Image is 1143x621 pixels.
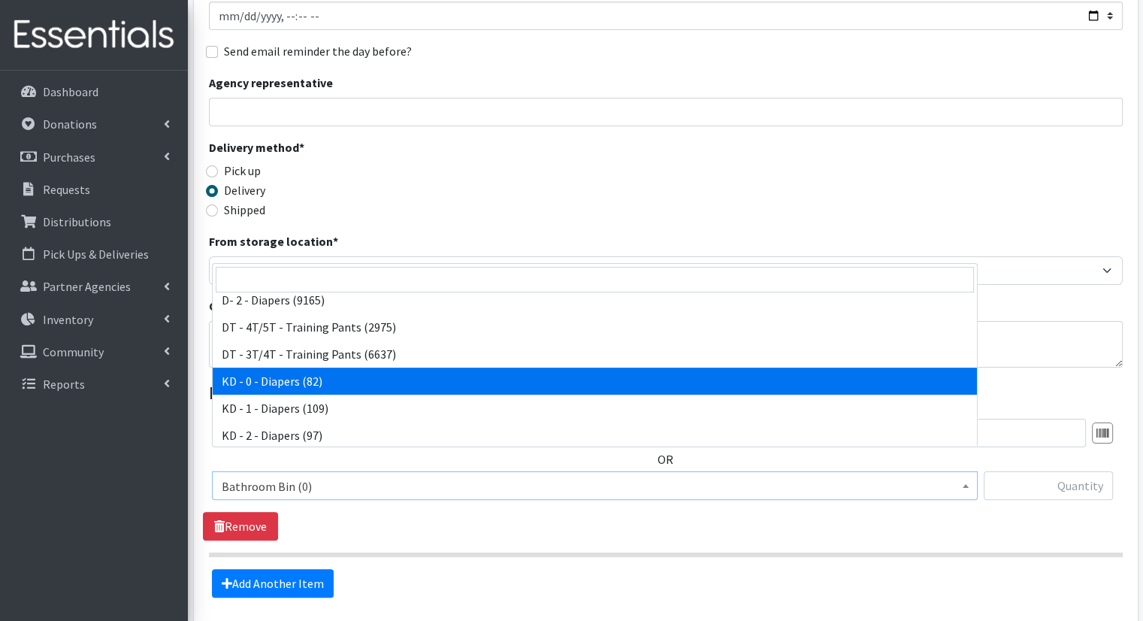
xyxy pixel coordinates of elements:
a: Donations [6,109,182,139]
abbr: required [299,140,304,155]
a: Community [6,337,182,367]
a: Inventory [6,304,182,335]
a: Purchases [6,142,182,172]
abbr: required [333,234,338,249]
a: Remove [203,512,278,541]
p: Reports [43,377,85,392]
p: Community [43,344,104,359]
p: Partner Agencies [43,279,131,294]
label: Shipped [224,201,265,219]
li: D- 2 - Diapers (9165) [213,286,977,314]
a: Partner Agencies [6,271,182,301]
li: KD - 0 - Diapers (82) [213,368,977,395]
label: From storage location [209,232,338,250]
p: Distributions [43,214,111,229]
p: Pick Ups & Deliveries [43,247,149,262]
label: Delivery [224,181,265,199]
p: Donations [43,117,97,132]
li: KD - 2 - Diapers (97) [213,422,977,449]
label: Comment [209,297,264,315]
a: Add Another Item [212,569,334,598]
span: Bathroom Bin (0) [222,476,968,497]
li: DT - 4T/5T - Training Pants (2975) [213,314,977,341]
a: Requests [6,174,182,204]
legend: Items in this distribution [209,380,1123,407]
p: Requests [43,182,90,197]
label: OR [658,450,673,468]
li: DT - 3T/4T - Training Pants (6637) [213,341,977,368]
span: Bathroom Bin (0) [212,471,978,500]
li: KD - 1 - Diapers (109) [213,395,977,422]
input: Quantity [984,471,1113,500]
a: Reports [6,369,182,399]
legend: Delivery method [209,138,437,162]
label: Send email reminder the day before? [224,42,412,60]
a: Dashboard [6,77,182,107]
p: Dashboard [43,84,98,99]
a: Pick Ups & Deliveries [6,239,182,269]
label: Pick up [224,162,261,180]
label: Agency representative [209,74,333,92]
a: Distributions [6,207,182,237]
img: HumanEssentials [6,10,182,60]
p: Purchases [43,150,95,165]
p: Inventory [43,312,93,327]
